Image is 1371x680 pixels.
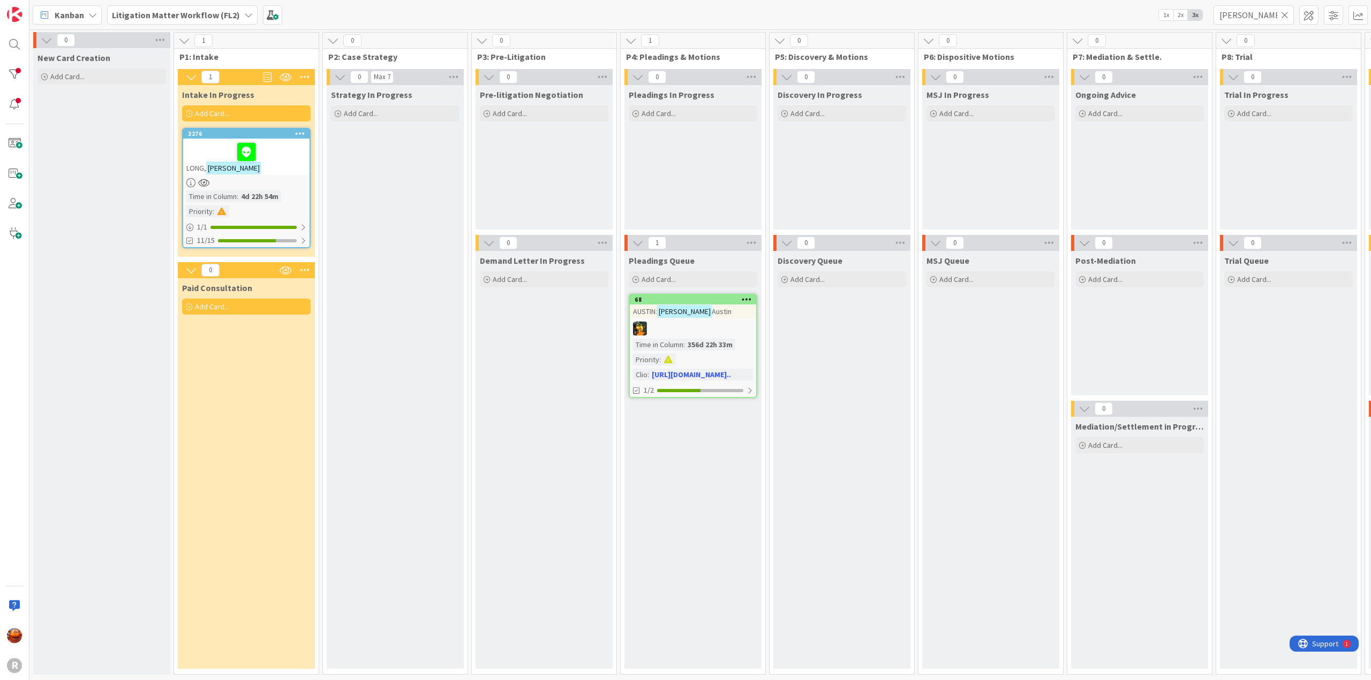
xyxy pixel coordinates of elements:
[182,89,254,100] span: Intake In Progress
[644,385,654,396] span: 1/2
[797,236,815,249] span: 0
[182,282,252,293] span: Paid Consultation
[238,190,281,202] div: 4d 22h 54m
[1237,109,1271,118] span: Add Card...
[657,305,712,317] mark: [PERSON_NAME]
[1095,71,1113,83] span: 0
[1095,402,1113,415] span: 0
[629,89,714,100] span: Pleadings In Progress
[790,274,825,284] span: Add Card...
[1159,10,1173,20] span: 1x
[683,339,685,350] span: :
[1237,34,1255,47] span: 0
[374,74,390,80] div: Max 7
[633,322,647,335] img: MR
[641,34,659,47] span: 1
[629,255,695,266] span: Pleadings Queue
[630,322,756,335] div: MR
[1214,5,1294,25] input: Quick Filter...
[1188,10,1202,20] span: 3x
[201,71,220,83] span: 1
[633,339,683,350] div: Time in Column
[1073,51,1199,62] span: P7: Mediation & Settle.
[633,354,659,365] div: Priority
[22,2,49,14] span: Support
[1224,89,1289,100] span: Trial In Progress
[790,34,808,47] span: 0
[633,369,647,380] div: Clio
[197,235,215,246] span: 11/15
[1075,89,1136,100] span: Ongoing Advice
[778,89,862,100] span: Discovery In Progress
[652,370,731,379] a: [URL][DOMAIN_NAME]..
[55,9,84,21] span: Kanban
[630,295,756,318] div: 68AUSTIN:[PERSON_NAME]Austin
[179,51,305,62] span: P1: Intake
[778,255,842,266] span: Discovery Queue
[7,658,22,673] div: R
[499,71,517,83] span: 0
[194,34,213,47] span: 1
[50,72,85,81] span: Add Card...
[1088,109,1123,118] span: Add Card...
[790,109,825,118] span: Add Card...
[946,236,964,249] span: 0
[1075,255,1136,266] span: Post-Mediation
[492,34,510,47] span: 0
[350,71,368,83] span: 0
[1088,34,1106,47] span: 0
[775,51,901,62] span: P5: Discovery & Motions
[499,236,517,249] span: 0
[183,129,310,139] div: 3276
[480,89,583,100] span: Pre-litigation Negotiation
[197,221,207,233] span: 1 / 1
[1244,71,1262,83] span: 0
[939,274,974,284] span: Add Card...
[630,295,756,304] div: 68
[685,339,735,350] div: 356d 22h 33m
[626,51,752,62] span: P4: Pleadings & Motions
[642,109,676,118] span: Add Card...
[201,264,220,277] span: 0
[37,52,110,63] span: New Card Creation
[112,10,240,20] b: Litigation Matter Workflow (FL2)
[1224,255,1269,266] span: Trial Queue
[1244,236,1262,249] span: 0
[7,628,22,643] img: KA
[924,51,1050,62] span: P6: Dispositive Motions
[1173,10,1188,20] span: 2x
[939,109,974,118] span: Add Card...
[213,205,214,217] span: :
[1075,421,1204,432] span: Mediation/Settlement in Progress
[343,34,361,47] span: 0
[493,109,527,118] span: Add Card...
[188,130,310,137] div: 3276
[939,34,957,47] span: 0
[1222,51,1347,62] span: P8: Trial
[946,71,964,83] span: 0
[647,369,649,380] span: :
[328,51,454,62] span: P2: Case Strategy
[186,205,213,217] div: Priority
[186,163,206,173] span: LONG,
[206,162,261,174] mark: [PERSON_NAME]
[183,129,310,175] div: 3276LONG,[PERSON_NAME]
[57,34,75,47] span: 0
[648,236,666,249] span: 1
[237,190,238,202] span: :
[195,109,229,118] span: Add Card...
[926,89,989,100] span: MSJ In Progress
[797,71,815,83] span: 0
[186,190,237,202] div: Time in Column
[712,307,732,316] span: Austin
[1088,440,1123,450] span: Add Card...
[1095,236,1113,249] span: 0
[195,302,229,311] span: Add Card...
[183,220,310,234] div: 1/1
[633,307,657,316] span: AUSTIN:
[635,296,756,303] div: 68
[926,255,969,266] span: MSJ Queue
[642,274,676,284] span: Add Card...
[659,354,661,365] span: :
[648,71,666,83] span: 0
